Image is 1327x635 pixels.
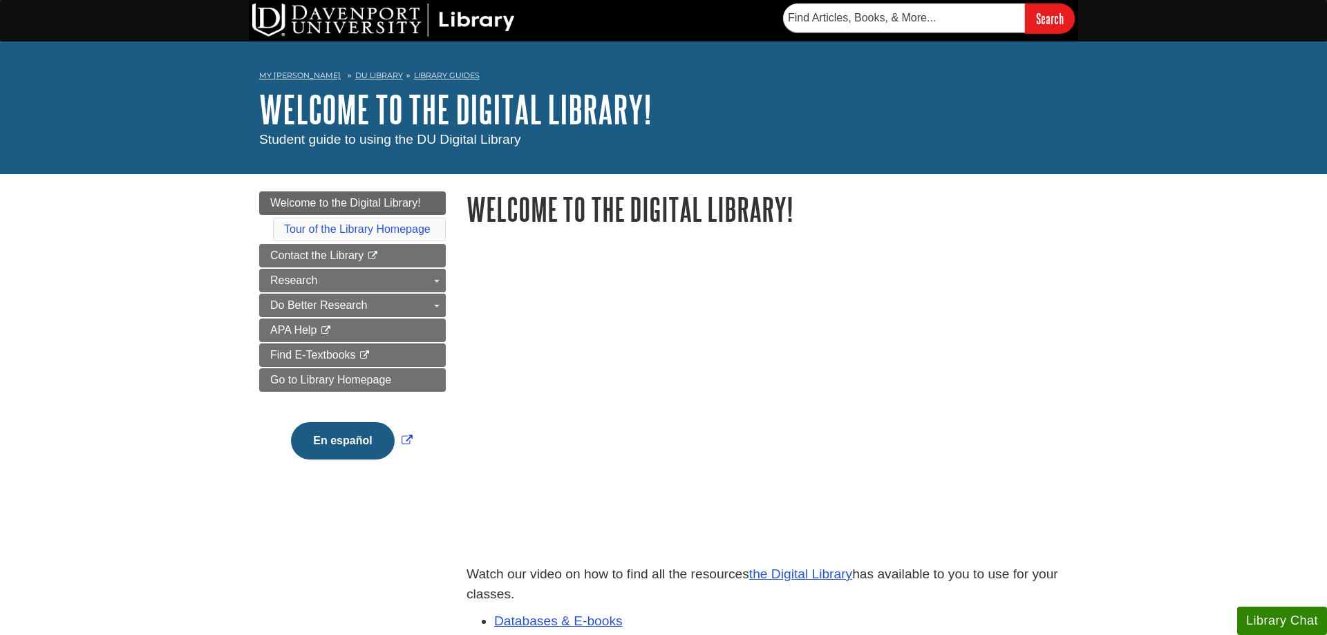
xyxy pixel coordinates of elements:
[288,435,415,446] a: Link opens in new window
[259,132,521,146] span: Student guide to using the DU Digital Library
[467,565,1068,605] p: Watch our video on how to find all the resources has available to you to use for your classes.
[414,70,480,80] a: Library Guides
[252,3,515,37] img: DU Library
[270,299,368,311] span: Do Better Research
[259,70,341,82] a: My [PERSON_NAME]
[259,191,446,215] a: Welcome to the Digital Library!
[291,422,394,459] button: En español
[259,244,446,267] a: Contact the Library
[494,614,623,628] a: Databases & E-books
[749,567,852,581] a: the Digital Library
[270,274,317,286] span: Research
[1025,3,1075,33] input: Search
[359,351,370,360] i: This link opens in a new window
[270,249,364,261] span: Contact the Library
[1237,607,1327,635] button: Library Chat
[783,3,1025,32] input: Find Articles, Books, & More...
[259,88,652,131] a: Welcome to the Digital Library!
[320,326,332,335] i: This link opens in a new window
[284,223,431,235] a: Tour of the Library Homepage
[259,66,1068,88] nav: breadcrumb
[259,319,446,342] a: APA Help
[270,349,356,361] span: Find E-Textbooks
[259,294,446,317] a: Do Better Research
[270,374,391,386] span: Go to Library Homepage
[355,70,403,80] a: DU Library
[367,252,379,260] i: This link opens in a new window
[270,324,317,336] span: APA Help
[783,3,1075,33] form: Searches DU Library's articles, books, and more
[259,191,446,483] div: Guide Page Menu
[259,343,446,367] a: Find E-Textbooks
[467,191,1068,227] h1: Welcome to the Digital Library!
[259,269,446,292] a: Research
[259,368,446,392] a: Go to Library Homepage
[270,197,421,209] span: Welcome to the Digital Library!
